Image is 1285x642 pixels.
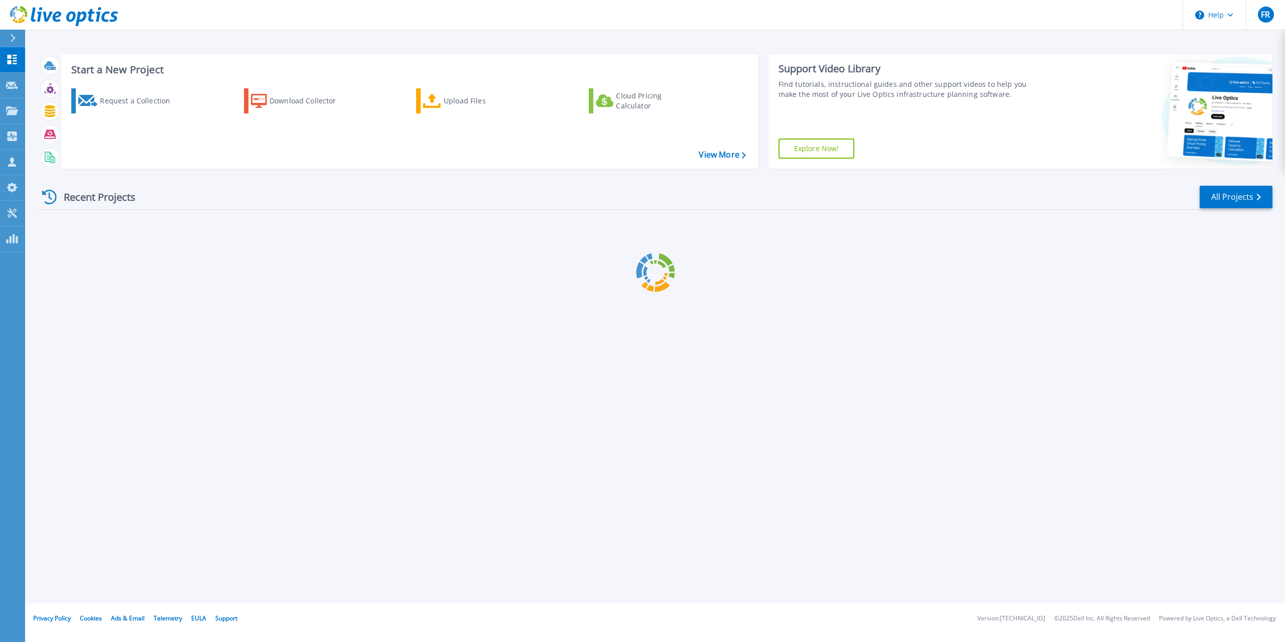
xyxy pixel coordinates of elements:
div: Find tutorials, instructional guides and other support videos to help you make the most of your L... [779,79,1039,99]
a: Download Collector [244,88,356,113]
div: Upload Files [444,91,524,111]
a: View More [699,150,745,160]
div: Request a Collection [100,91,180,111]
a: All Projects [1200,186,1272,208]
a: Privacy Policy [33,614,71,622]
a: Upload Files [416,88,528,113]
a: Cloud Pricing Calculator [589,88,701,113]
div: Download Collector [270,91,350,111]
a: Cookies [80,614,102,622]
a: EULA [191,614,206,622]
a: Telemetry [154,614,182,622]
div: Cloud Pricing Calculator [616,91,696,111]
h3: Start a New Project [71,64,745,75]
li: Powered by Live Optics, a Dell Technology [1159,615,1276,622]
span: FR [1261,11,1270,19]
div: Support Video Library [779,62,1039,75]
li: © 2025 Dell Inc. All Rights Reserved [1054,615,1150,622]
div: Recent Projects [39,185,149,209]
a: Ads & Email [111,614,145,622]
a: Support [215,614,237,622]
a: Explore Now! [779,139,855,159]
a: Request a Collection [71,88,183,113]
li: Version: [TECHNICAL_ID] [977,615,1045,622]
